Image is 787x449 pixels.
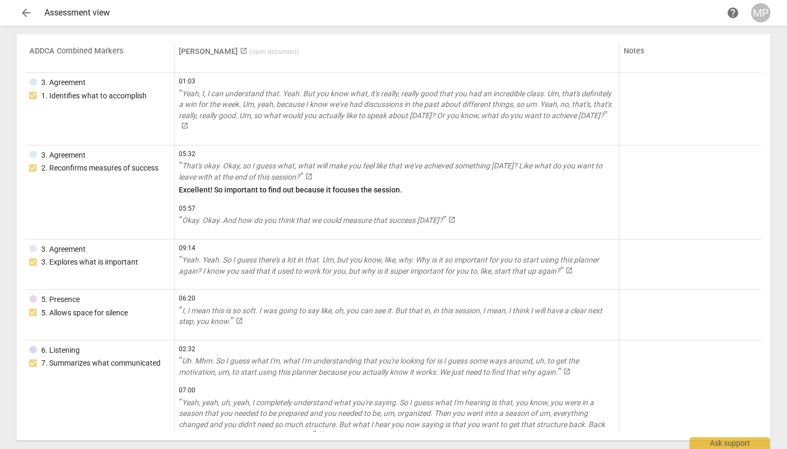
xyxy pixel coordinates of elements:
span: Yeah. Yeah. So I guess there's a lot in that. Um, but you know, like, why. Why is it so important... [179,256,599,275]
span: Yeah, yeah, uh, yeah, I completely understand what you're saying. So I guess what I'm hearing is ... [179,398,605,440]
span: 06:20 [179,294,615,303]
span: help [727,6,739,19]
div: 3. Agreement [41,150,86,161]
span: ( open document ) [249,48,299,56]
span: 01:03 [179,77,615,86]
span: 05:32 [179,150,615,159]
div: 3. Agreement [41,244,86,255]
div: 3. Agreement [41,77,86,88]
th: ADDCA Combined Markers [25,43,175,73]
span: arrow_back [20,6,33,19]
button: MP [751,3,770,22]
a: Yeah, I, I can understand that. Yeah. But you know what, it's really, really good that you had an... [179,88,615,132]
span: I, I mean this is so soft. I was going to say like, oh, you can see it. But that in, in this sess... [179,306,602,326]
span: launch [240,47,247,55]
a: Uh. Mhm. So I guess what I'm, what I'm understanding that you're looking for is I guess some ways... [179,355,615,377]
a: Help [723,3,743,22]
div: 7. Summarizes what communicated [41,358,161,369]
a: That's okay. Okay, so I guess what, what will make you feel like that we've achieved something [D... [179,160,615,182]
div: 5. Allows space for silence [41,307,128,319]
div: Assessment view [44,8,723,18]
a: [PERSON_NAME] (open document) [179,47,299,56]
span: launch [236,317,243,324]
span: 02:32 [179,345,615,354]
span: 09:14 [179,244,615,253]
div: 1. Identifies what to accomplish [41,90,147,102]
span: launch [565,267,573,274]
div: Ask support [690,437,770,449]
span: launch [448,216,456,223]
span: launch [181,122,188,129]
span: Uh. Mhm. So I guess what I'm, what I'm understanding that you're looking for is I guess some ways... [179,357,579,376]
a: Yeah. Yeah. So I guess there's a lot in that. Um, but you know, like, why. Why is it so important... [179,254,615,276]
span: 05:57 [179,204,615,213]
span: Okay. Okay. And how do you think that we could measure that success [DATE]? [179,216,446,224]
th: Notes [619,43,762,73]
div: 5. Presence [41,294,80,305]
span: launch [305,173,313,180]
a: Okay. Okay. And how do you think that we could measure that success [DATE]? [179,215,615,226]
p: Excellent! So important to find out because it focuses the session. [179,184,615,196]
span: launch [318,431,326,438]
span: That's okay. Okay, so I guess what, what will make you feel like that we've achieved something [D... [179,161,602,181]
span: Yeah, I, I can understand that. Yeah. But you know what, it's really, really good that you had an... [179,89,611,120]
div: 2. Reconfirms measures of success [41,162,158,174]
div: 6. Listening [41,345,80,356]
a: Yeah, yeah, uh, yeah, I completely understand what you're saying. So I guess what I'm hearing is ... [179,397,615,441]
span: 07:00 [179,386,615,395]
span: launch [563,368,571,375]
div: 3. Explores what is important [41,257,138,268]
a: I, I mean this is so soft. I was going to say like, oh, you can see it. But that in, in this sess... [179,305,615,327]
